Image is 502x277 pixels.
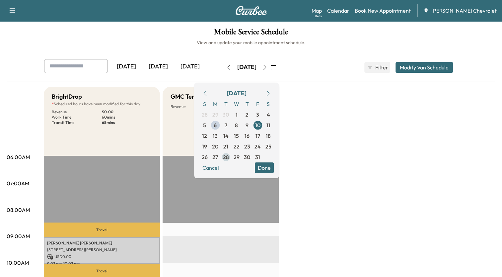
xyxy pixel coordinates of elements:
[214,121,217,129] span: 6
[246,121,249,129] span: 9
[355,7,411,15] a: Book New Appointment
[244,153,250,161] span: 30
[245,132,250,140] span: 16
[52,101,152,107] p: Scheduled hours have been modified for this day
[102,120,152,125] p: 65 mins
[234,153,240,161] span: 29
[252,99,263,109] span: F
[199,162,222,173] button: Cancel
[171,92,205,101] h5: GMC Terrain
[235,121,238,129] span: 8
[234,142,240,150] span: 22
[7,259,29,267] p: 10:00AM
[210,99,221,109] span: M
[221,99,231,109] span: T
[255,121,260,129] span: 10
[52,120,102,125] p: Transit Time
[431,7,497,15] span: [PERSON_NAME] Chevrolet
[199,99,210,109] span: S
[256,111,259,119] span: 3
[246,111,249,119] span: 2
[236,111,238,119] span: 1
[203,121,206,129] span: 5
[237,63,256,71] div: [DATE]
[7,39,495,46] h6: View and update your mobile appointment schedule.
[223,142,228,150] span: 21
[7,232,30,240] p: 09:00AM
[171,104,221,109] p: Revenue
[174,59,206,74] div: [DATE]
[47,254,157,260] p: USD 0.00
[52,92,82,101] h5: BrightDrop
[255,153,260,161] span: 31
[254,142,261,150] span: 24
[47,261,157,266] p: 9:02 am - 10:02 am
[47,247,157,252] p: [STREET_ADDRESS][PERSON_NAME]
[266,132,271,140] span: 18
[227,89,247,98] div: [DATE]
[234,132,239,140] span: 15
[395,62,453,73] button: Modify Van Schedule
[327,7,349,15] a: Calendar
[244,142,250,150] span: 23
[7,206,30,214] p: 08:00AM
[255,162,274,173] button: Done
[235,6,267,15] img: Curbee Logo
[263,99,274,109] span: S
[315,14,322,19] div: Beta
[223,153,229,161] span: 28
[102,109,152,115] p: $ 0.00
[44,223,160,237] p: Travel
[223,111,229,119] span: 30
[202,142,207,150] span: 19
[212,153,218,161] span: 27
[7,153,30,161] p: 06:00AM
[102,115,152,120] p: 60 mins
[202,153,208,161] span: 26
[202,111,208,119] span: 28
[266,121,270,129] span: 11
[312,7,322,15] a: MapBeta
[213,132,218,140] span: 13
[267,111,270,119] span: 4
[212,111,218,119] span: 29
[52,115,102,120] p: Work Time
[212,142,218,150] span: 20
[231,99,242,109] span: W
[223,132,229,140] span: 14
[225,121,227,129] span: 7
[202,132,207,140] span: 12
[52,109,102,115] p: Revenue
[255,132,260,140] span: 17
[265,142,271,150] span: 25
[142,59,174,74] div: [DATE]
[364,62,390,73] button: Filter
[242,99,252,109] span: T
[7,28,495,39] h1: Mobile Service Schedule
[7,179,29,187] p: 07:00AM
[110,59,142,74] div: [DATE]
[375,63,387,71] span: Filter
[47,240,157,246] p: [PERSON_NAME] [PERSON_NAME]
